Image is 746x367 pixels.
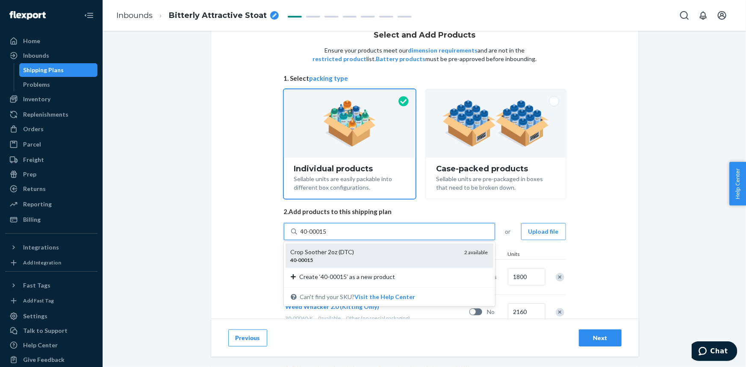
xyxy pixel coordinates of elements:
[442,100,549,147] img: case-pack.59cecea509d18c883b923b81aeac6d0b.png
[299,273,395,281] span: Create ‘40-00015’ as a new product
[23,110,68,119] div: Replenishments
[5,258,97,268] a: Add Integration
[294,173,406,192] div: Sellable units are easily packable into different box configurations.
[294,164,406,173] div: Individual products
[24,66,64,74] div: Shipping Plans
[298,257,313,263] em: 00015
[23,215,41,224] div: Billing
[556,308,564,317] div: Remove Item
[5,338,97,352] a: Help Center
[284,207,566,216] span: 2. Add products to this shipping plan
[300,293,416,301] span: Can't find your SKU?
[23,140,41,149] div: Parcel
[676,7,693,24] button: Open Search Box
[286,315,313,321] span: 30-00060-K
[310,74,348,83] button: packing type
[521,223,566,240] button: Upload file
[355,293,416,301] button: Crop Soother 2oz (DTC)40-000152 availableCreate ‘40-00015’ as a new productCan't find your SKU?
[506,250,545,259] div: Units
[23,37,40,45] div: Home
[695,7,712,24] button: Open notifications
[23,281,50,290] div: Fast Tags
[109,3,286,28] ol: breadcrumbs
[318,315,341,321] span: 0 available
[5,213,97,226] a: Billing
[80,7,97,24] button: Close Navigation
[9,11,46,20] img: Flexport logo
[714,7,731,24] button: Open account menu
[19,78,98,91] a: Problems
[23,341,58,349] div: Help Center
[23,170,36,179] div: Prep
[5,309,97,323] a: Settings
[286,314,466,322] div: Other (no special packaging)
[286,303,380,310] span: Weed Whacker 2.0 (Kitting Only)
[5,108,97,121] a: Replenishments
[291,257,297,263] em: 40
[313,55,367,63] button: restricted product
[5,153,97,167] a: Freight
[487,273,504,281] span: Yes
[23,259,61,266] div: Add Integration
[19,63,98,77] a: Shipping Plans
[23,326,68,335] div: Talk to Support
[374,31,476,40] h1: Select and Add Products
[5,122,97,136] a: Orders
[436,164,555,173] div: Case-packed products
[323,100,377,147] img: individual-pack.facf35554cb0f1810c75b2bd6df2d64e.png
[5,167,97,181] a: Prep
[5,182,97,196] a: Returns
[312,46,538,63] p: Ensure your products meet our and are not in the list. must be pre-approved before inbounding.
[116,11,153,20] a: Inbounds
[169,10,267,21] span: Bitterly Attractive Stoat
[556,273,564,282] div: Remove Item
[291,256,458,264] div: -
[505,227,511,236] span: or
[23,156,44,164] div: Freight
[228,329,267,346] button: Previous
[5,279,97,292] button: Fast Tags
[376,55,426,63] button: Battery products
[692,341,737,363] iframe: Opens a widget where you can chat to one of our agents
[23,95,50,103] div: Inventory
[5,34,97,48] a: Home
[508,268,545,285] input: Quantity
[286,302,380,311] button: Weed Whacker 2.0 (Kitting Only)
[579,329,622,346] button: Next
[408,46,478,55] button: dimension requirements
[23,51,49,60] div: Inbounds
[729,162,746,206] button: Help Center
[5,353,97,367] button: Give Feedback
[5,197,97,211] a: Reporting
[5,92,97,106] a: Inventory
[23,312,47,320] div: Settings
[5,324,97,338] button: Talk to Support
[5,49,97,62] a: Inbounds
[465,249,488,255] span: 2 available
[508,303,545,320] input: Quantity
[586,334,614,342] div: Next
[5,138,97,151] a: Parcel
[436,173,555,192] div: Sellable units are pre-packaged in boxes that need to be broken down.
[301,227,328,236] input: Crop Soother 2oz (DTC)40-000152 availableCreate ‘40-00015’ as a new productCan't find your SKU?Vi...
[5,241,97,254] button: Integrations
[23,355,65,364] div: Give Feedback
[23,125,44,133] div: Orders
[291,248,458,256] div: Crop Soother 2oz (DTC)
[23,243,59,252] div: Integrations
[24,80,50,89] div: Problems
[5,296,97,306] a: Add Fast Tag
[487,308,504,316] span: No
[23,200,52,208] div: Reporting
[23,185,46,193] div: Returns
[23,297,54,304] div: Add Fast Tag
[284,74,566,83] span: 1. Select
